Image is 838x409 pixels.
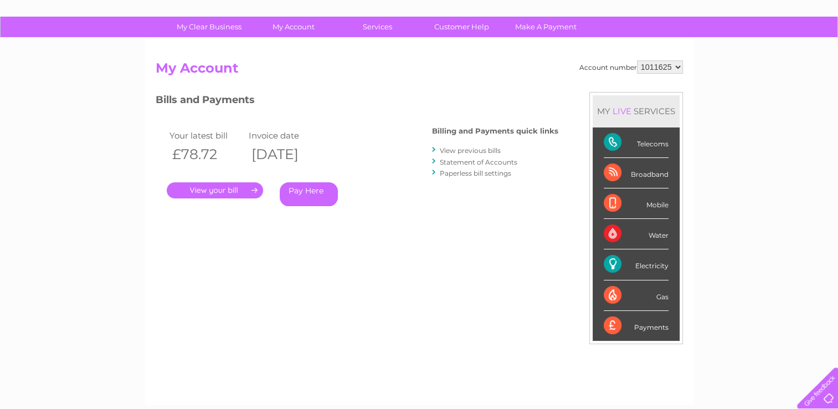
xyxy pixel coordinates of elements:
td: Your latest bill [167,128,246,143]
a: Customer Help [416,17,507,37]
a: Make A Payment [500,17,592,37]
h3: Bills and Payments [156,92,558,111]
a: . [167,182,263,198]
div: Account number [579,60,683,74]
a: Contact [764,47,791,55]
div: Gas [604,280,669,311]
a: Log out [801,47,827,55]
a: View previous bills [440,146,501,155]
h4: Billing and Payments quick links [432,127,558,135]
a: Services [332,17,423,37]
a: Energy [671,47,695,55]
a: Telecoms [702,47,735,55]
div: Telecoms [604,127,669,158]
th: £78.72 [167,143,246,166]
div: MY SERVICES [593,95,680,127]
a: Paperless bill settings [440,169,511,177]
a: Blog [742,47,758,55]
a: My Clear Business [163,17,255,37]
td: Invoice date [246,128,326,143]
div: Payments [604,311,669,341]
div: Clear Business is a trading name of Verastar Limited (registered in [GEOGRAPHIC_DATA] No. 3667643... [158,6,681,54]
div: Broadband [604,158,669,188]
a: Water [643,47,664,55]
div: Mobile [604,188,669,219]
div: LIVE [610,106,634,116]
a: Statement of Accounts [440,158,517,166]
th: [DATE] [246,143,326,166]
a: Pay Here [280,182,338,206]
a: 0333 014 3131 [629,6,706,19]
img: logo.png [29,29,86,63]
h2: My Account [156,60,683,81]
a: My Account [248,17,339,37]
div: Water [604,219,669,249]
div: Electricity [604,249,669,280]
